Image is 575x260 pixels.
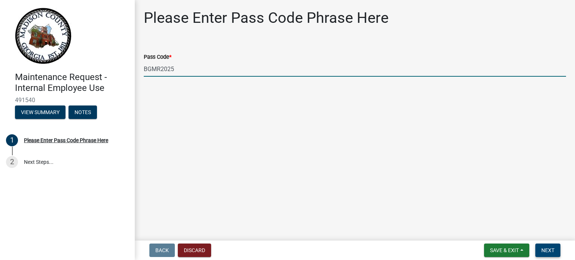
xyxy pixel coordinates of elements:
button: Notes [69,105,97,119]
span: Next [541,247,554,253]
button: Save & Exit [484,244,529,257]
button: View Summary [15,105,66,119]
span: Back [155,247,169,253]
button: Back [149,244,175,257]
button: Next [535,244,560,257]
span: Save & Exit [490,247,519,253]
h1: Please Enter Pass Code Phrase Here [144,9,389,27]
img: Madison County, Georgia [15,8,72,64]
label: Pass Code [144,55,171,60]
span: 491540 [15,97,120,104]
wm-modal-confirm: Notes [69,110,97,116]
h4: Maintenance Request - Internal Employee Use [15,72,129,94]
div: Please Enter Pass Code Phrase Here [24,138,108,143]
div: 2 [6,156,18,168]
div: 1 [6,134,18,146]
wm-modal-confirm: Summary [15,110,66,116]
button: Discard [178,244,211,257]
